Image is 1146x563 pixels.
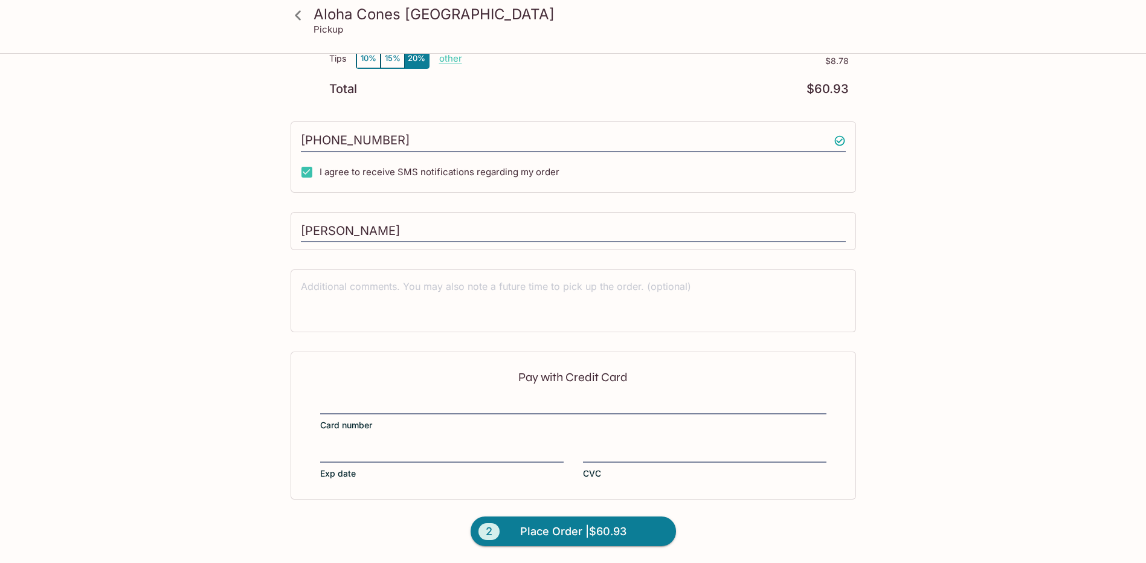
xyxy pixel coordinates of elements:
p: $8.78 [462,56,849,66]
h3: Aloha Cones [GEOGRAPHIC_DATA] [314,5,854,24]
span: Exp date [320,468,356,480]
span: Card number [320,419,372,431]
button: other [439,53,462,64]
span: Place Order | $60.93 [520,522,626,541]
span: CVC [583,468,601,480]
iframe: Secure card number input frame [320,399,826,412]
p: Pay with Credit Card [320,372,826,383]
button: 15% [381,48,405,68]
button: 20% [405,48,429,68]
iframe: Secure expiration date input frame [320,447,564,460]
p: $60.93 [806,83,849,95]
button: 2Place Order |$60.93 [471,516,676,547]
p: Pickup [314,24,343,35]
span: 2 [478,523,500,540]
input: Enter phone number [301,129,846,152]
span: I agree to receive SMS notifications regarding my order [320,166,559,178]
p: Total [329,83,357,95]
iframe: Secure CVC input frame [583,447,826,460]
button: 10% [356,48,381,68]
input: Enter first and last name [301,220,846,243]
p: Tips [329,54,346,63]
